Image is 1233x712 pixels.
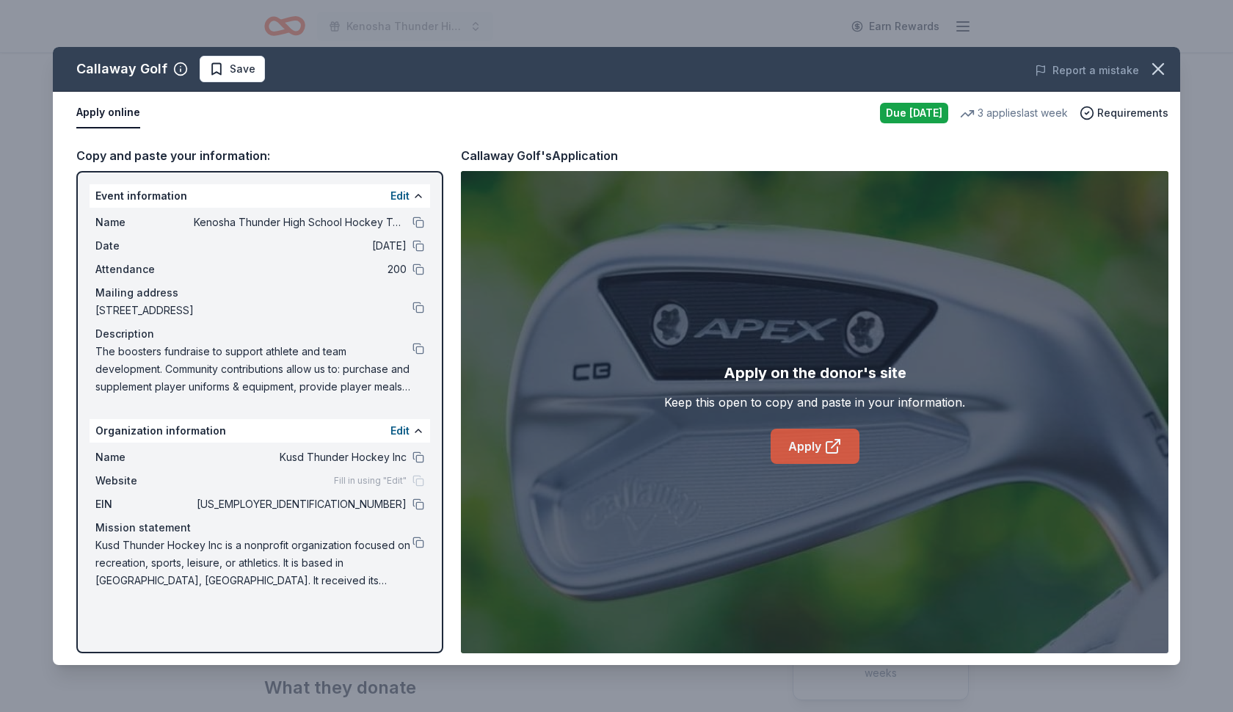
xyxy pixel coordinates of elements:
span: Kenosha Thunder High School Hockey Team Fundraiser [194,214,407,231]
span: EIN [95,495,194,513]
span: [DATE] [194,237,407,255]
div: Keep this open to copy and paste in your information. [664,393,965,411]
button: Requirements [1080,104,1168,122]
div: 3 applies last week [960,104,1068,122]
button: Edit [390,422,410,440]
button: Apply online [76,98,140,128]
span: [US_EMPLOYER_IDENTIFICATION_NUMBER] [194,495,407,513]
button: Save [200,56,265,82]
div: Callaway Golf's Application [461,146,618,165]
span: Website [95,472,194,490]
span: Fill in using "Edit" [334,475,407,487]
span: Name [95,214,194,231]
a: Apply [771,429,859,464]
div: Mailing address [95,284,424,302]
button: Report a mistake [1035,62,1139,79]
div: Copy and paste your information: [76,146,443,165]
span: Attendance [95,261,194,278]
span: Save [230,60,255,78]
div: Organization information [90,419,430,443]
span: Kusd Thunder Hockey Inc is a nonprofit organization focused on recreation, sports, leisure, or at... [95,537,412,589]
span: Kusd Thunder Hockey Inc [194,448,407,466]
div: Description [95,325,424,343]
span: Name [95,448,194,466]
span: 200 [194,261,407,278]
button: Edit [390,187,410,205]
div: Due [DATE] [880,103,948,123]
span: [STREET_ADDRESS] [95,302,412,319]
div: Mission statement [95,519,424,537]
span: The boosters fundraise to support athlete and team development. Community contributions allow us ... [95,343,412,396]
span: Date [95,237,194,255]
div: Event information [90,184,430,208]
div: Apply on the donor's site [724,361,906,385]
div: Callaway Golf [76,57,167,81]
span: Requirements [1097,104,1168,122]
